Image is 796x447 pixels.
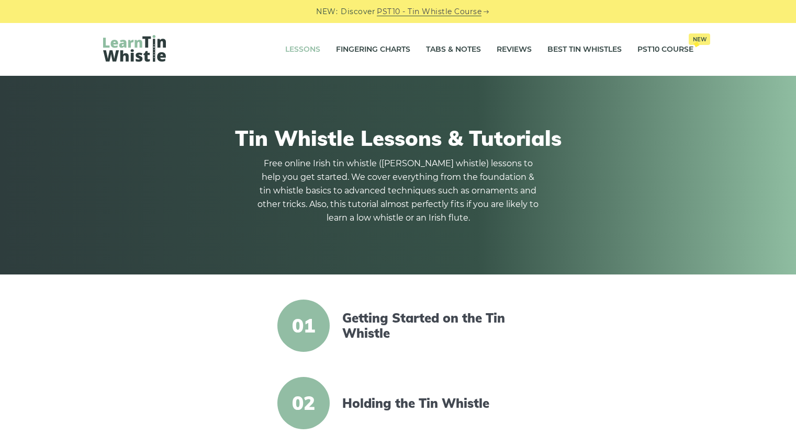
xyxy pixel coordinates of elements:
[547,37,622,63] a: Best Tin Whistles
[277,377,330,429] span: 02
[426,37,481,63] a: Tabs & Notes
[342,311,522,341] a: Getting Started on the Tin Whistle
[497,37,532,63] a: Reviews
[336,37,410,63] a: Fingering Charts
[257,157,540,225] p: Free online Irish tin whistle ([PERSON_NAME] whistle) lessons to help you get started. We cover e...
[637,37,693,63] a: PST10 CourseNew
[277,300,330,352] span: 01
[103,125,693,151] h1: Tin Whistle Lessons & Tutorials
[103,35,166,62] img: LearnTinWhistle.com
[342,396,522,411] a: Holding the Tin Whistle
[689,33,710,45] span: New
[285,37,320,63] a: Lessons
